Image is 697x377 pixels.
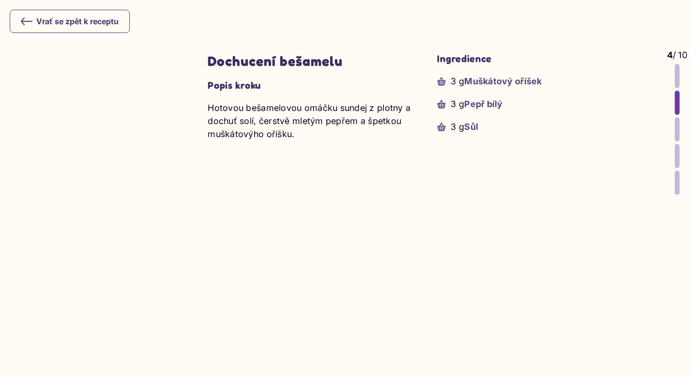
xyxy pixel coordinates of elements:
[451,75,542,88] p: 3 g
[208,79,427,92] h3: Popis kroku
[437,53,657,65] h3: Ingredience
[464,76,542,86] span: Muškátový oříšek
[667,48,687,62] p: / 10
[464,99,502,109] span: Pepř bílý
[21,16,119,27] div: Vrať se zpět k receptu
[10,10,130,33] button: Vrať se zpět k receptu
[667,50,673,60] span: 4
[208,101,427,141] p: Hotovou bešamelovou omáčku sundej z plotny a dochuť solí, čerstvě mletým pepřem a špetkou muškáto...
[208,53,427,70] h2: Dochucení bešamelu
[451,97,502,110] p: 3 g
[464,122,478,132] span: Sůl
[451,120,478,133] p: 3 g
